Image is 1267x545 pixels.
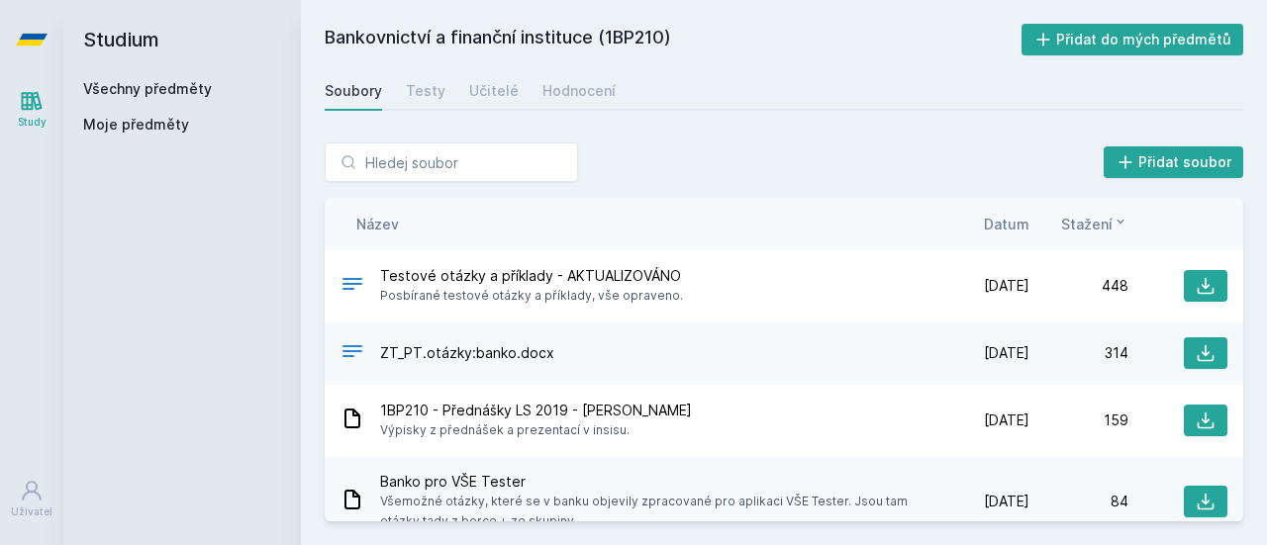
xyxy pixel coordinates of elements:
[4,79,59,139] a: Study
[380,343,554,363] span: ZT_PT.otázky:banko.docx
[325,71,382,111] a: Soubory
[984,410,1029,430] span: [DATE]
[1104,146,1244,178] button: Přidat soubor
[406,81,445,101] div: Testy
[1029,410,1128,430] div: 159
[325,24,1022,55] h2: Bankovnictví a finanční instituce (1BP210)
[380,266,683,286] span: Testové otázky a příklady - AKTUALIZOVÁNO
[1022,24,1244,55] button: Přidat do mých předmětů
[469,71,519,111] a: Učitelé
[341,272,364,301] div: .PDF
[83,80,212,97] a: Všechny předměty
[380,401,692,420] span: 1BP210 - Přednášky LS 2019 - [PERSON_NAME]
[984,276,1029,296] span: [DATE]
[11,504,52,519] div: Uživatel
[380,286,683,306] span: Posbírané testové otázky a příklady, vše opraveno.
[380,492,923,531] span: Všemožné otázky, které se v banku objevily zpracované pro aplikaci VŠE Tester. Jsou tam otázky ta...
[380,420,692,440] span: Výpisky z přednášek a prezentací v insisu.
[341,339,364,368] div: DOCX
[406,71,445,111] a: Testy
[356,214,399,234] button: Název
[542,71,616,111] a: Hodnocení
[984,492,1029,511] span: [DATE]
[1029,343,1128,363] div: 314
[469,81,519,101] div: Učitelé
[984,343,1029,363] span: [DATE]
[542,81,616,101] div: Hodnocení
[380,472,923,492] span: Banko pro VŠE Tester
[984,214,1029,234] button: Datum
[4,469,59,529] a: Uživatel
[18,115,47,130] div: Study
[1061,214,1113,234] span: Stažení
[1061,214,1128,234] button: Stažení
[1029,276,1128,296] div: 448
[325,81,382,101] div: Soubory
[325,142,578,182] input: Hledej soubor
[1029,492,1128,511] div: 84
[83,115,189,135] span: Moje předměty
